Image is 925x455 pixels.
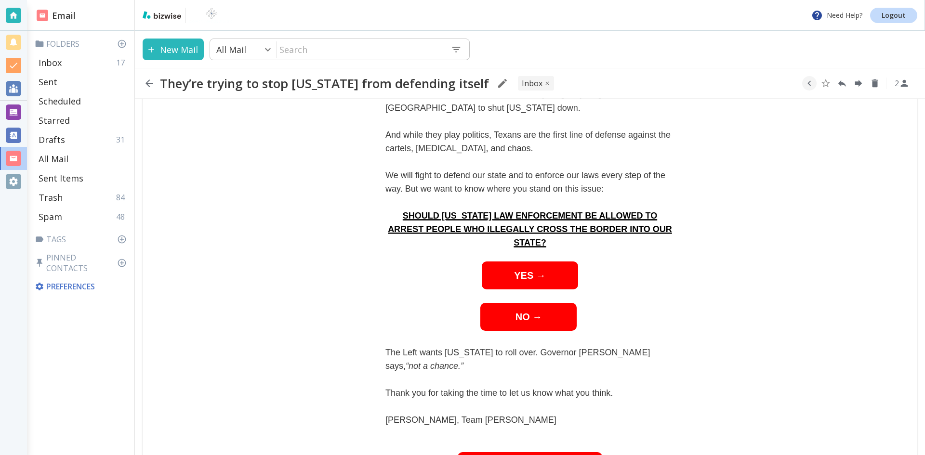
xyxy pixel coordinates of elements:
[35,207,131,226] div: Spam48
[870,8,917,23] a: Logout
[35,53,131,72] div: Inbox17
[39,153,68,165] p: All Mail
[37,10,48,21] img: DashboardSidebarEmail.svg
[35,130,131,149] div: Drafts31
[868,76,882,91] button: Delete
[143,39,204,60] button: New Mail
[882,12,906,19] p: Logout
[116,134,129,145] p: 31
[39,172,83,184] p: Sent Items
[39,95,81,107] p: Scheduled
[277,39,443,59] input: Search
[522,78,542,89] p: INBOX
[35,72,131,91] div: Sent
[835,76,849,91] button: Reply
[189,8,234,23] img: BioTech International
[39,57,62,68] p: Inbox
[160,76,489,91] h2: They’re trying to stop [US_STATE] from defending itself
[890,72,913,95] button: See Participants
[35,111,131,130] div: Starred
[35,39,131,49] p: Folders
[116,57,129,68] p: 17
[39,192,63,203] p: Trash
[39,134,65,145] p: Drafts
[811,10,862,21] p: Need Help?
[851,76,866,91] button: Forward
[39,115,70,126] p: Starred
[37,9,76,22] h2: Email
[35,252,131,273] p: Pinned Contacts
[895,78,899,89] p: 2
[33,277,131,296] div: Preferences
[39,211,62,222] p: Spam
[35,149,131,169] div: All Mail
[35,169,131,188] div: Sent Items
[116,192,129,203] p: 84
[39,76,57,88] p: Sent
[116,211,129,222] p: 48
[35,91,131,111] div: Scheduled
[35,188,131,207] div: Trash84
[35,281,129,292] p: Preferences
[35,234,131,245] p: Tags
[143,11,181,19] img: bizwise
[216,44,246,55] p: All Mail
